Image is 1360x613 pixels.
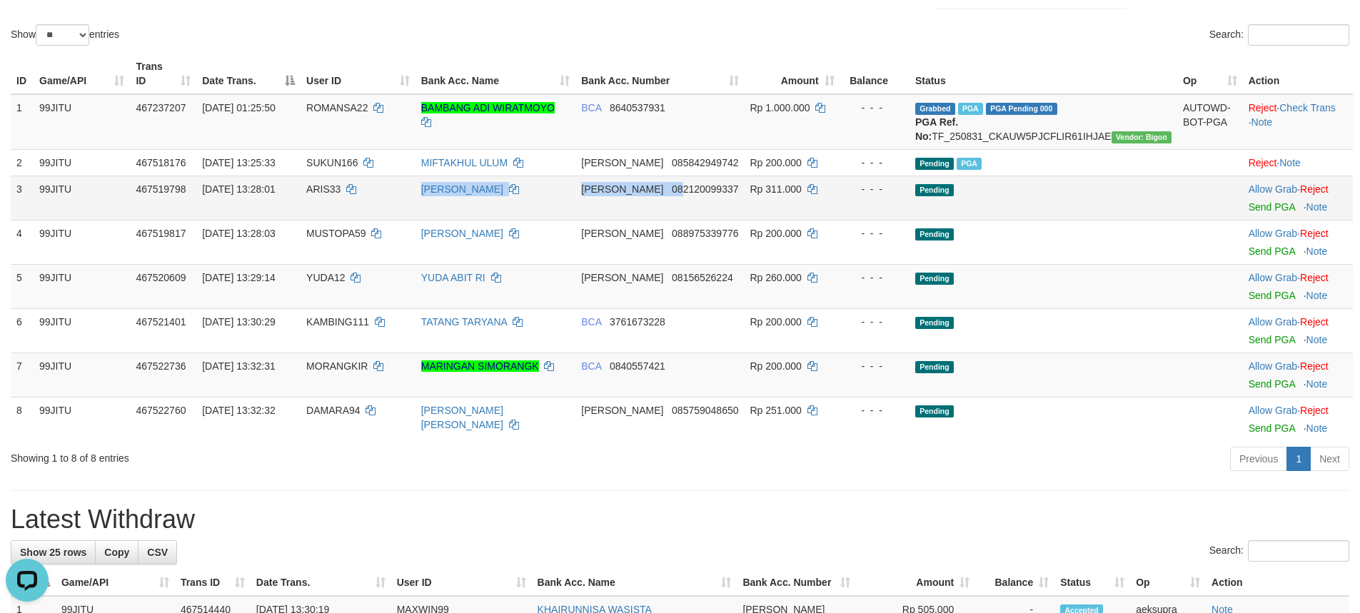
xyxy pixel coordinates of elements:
span: Pending [915,317,954,329]
th: Op: activate to sort column ascending [1130,569,1206,596]
span: Pending [915,158,954,170]
span: Rp 251.000 [750,405,802,416]
td: 99JITU [34,94,130,150]
th: Bank Acc. Name: activate to sort column ascending [415,54,576,94]
div: - - - [846,226,904,240]
span: 467521401 [136,316,186,328]
td: · · [1243,94,1353,150]
a: Note [1306,290,1328,301]
a: YUDA ABIT RI [421,272,485,283]
span: · [1249,405,1300,416]
a: Send PGA [1249,378,1295,390]
span: Show 25 rows [20,547,86,558]
label: Show entries [11,24,119,46]
span: Marked by aekgtr [958,103,983,115]
span: Copy 085842949742 to clipboard [672,157,738,168]
span: 467518176 [136,157,186,168]
span: Rp 1.000.000 [750,102,810,113]
a: Reject [1300,405,1329,416]
span: Copy 8640537931 to clipboard [610,102,665,113]
div: Showing 1 to 8 of 8 entries [11,445,556,465]
span: MORANGKIR [306,360,368,372]
th: Amount: activate to sort column ascending [745,54,840,94]
span: Pending [915,273,954,285]
th: Bank Acc. Name: activate to sort column ascending [532,569,737,596]
span: MUSTOPA59 [306,228,366,239]
span: Vendor URL: https://checkout31.1velocity.biz [1112,131,1172,143]
div: - - - [846,270,904,285]
span: DAMARA94 [306,405,360,416]
th: Action [1243,54,1353,94]
span: Copy [104,547,129,558]
label: Search: [1209,540,1349,562]
span: [PERSON_NAME] [581,157,663,168]
td: · [1243,397,1353,441]
a: Note [1306,422,1328,434]
span: CSV [147,547,168,558]
a: BAMBANG ADI WIRATMOYO [421,102,555,113]
td: 3 [11,176,34,220]
td: 6 [11,308,34,353]
td: 99JITU [34,397,130,441]
select: Showentries [36,24,89,46]
td: 99JITU [34,353,130,397]
label: Search: [1209,24,1349,46]
b: PGA Ref. No: [915,116,958,142]
span: SUKUN166 [306,157,358,168]
td: 8 [11,397,34,441]
span: · [1249,316,1300,328]
th: ID [11,54,34,94]
a: [PERSON_NAME] [421,183,503,195]
td: 2 [11,149,34,176]
th: Game/API: activate to sort column ascending [56,569,175,596]
span: Copy 08156526224 to clipboard [672,272,733,283]
a: Next [1310,447,1349,471]
th: Trans ID: activate to sort column ascending [130,54,196,94]
span: Copy 085759048650 to clipboard [672,405,738,416]
td: 99JITU [34,149,130,176]
td: · [1243,308,1353,353]
a: CSV [138,540,177,564]
th: User ID: activate to sort column ascending [301,54,415,94]
a: Reject [1300,183,1329,195]
a: Reject [1300,272,1329,283]
a: Allow Grab [1249,228,1297,239]
span: Pending [915,184,954,196]
th: Bank Acc. Number: activate to sort column ascending [575,54,744,94]
span: PGA Pending [986,103,1057,115]
td: · [1243,264,1353,308]
a: [PERSON_NAME] [421,228,503,239]
a: Copy [95,540,138,564]
a: Reject [1249,102,1277,113]
span: Copy 088975339776 to clipboard [672,228,738,239]
span: Copy 3761673228 to clipboard [610,316,665,328]
td: · [1243,149,1353,176]
th: Bank Acc. Number: activate to sort column ascending [737,569,856,596]
span: · [1249,272,1300,283]
th: Amount: activate to sort column ascending [856,569,975,596]
span: [DATE] 13:29:14 [202,272,275,283]
a: [PERSON_NAME] [PERSON_NAME] [421,405,503,430]
th: Status: activate to sort column ascending [1054,569,1130,596]
span: · [1249,228,1300,239]
span: Rp 260.000 [750,272,802,283]
input: Search: [1248,540,1349,562]
a: Allow Grab [1249,360,1297,372]
th: Status [910,54,1177,94]
span: PGA [957,158,982,170]
td: 7 [11,353,34,397]
span: Rp 200.000 [750,360,802,372]
a: Note [1279,157,1301,168]
a: Note [1306,378,1328,390]
th: Date Trans.: activate to sort column descending [196,54,301,94]
td: AUTOWD-BOT-PGA [1177,94,1243,150]
span: 467519817 [136,228,186,239]
a: Send PGA [1249,334,1295,345]
span: Copy 0840557421 to clipboard [610,360,665,372]
td: · [1243,220,1353,264]
td: 99JITU [34,264,130,308]
span: 467522760 [136,405,186,416]
a: Allow Grab [1249,272,1297,283]
a: Allow Grab [1249,405,1297,416]
span: 467522736 [136,360,186,372]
